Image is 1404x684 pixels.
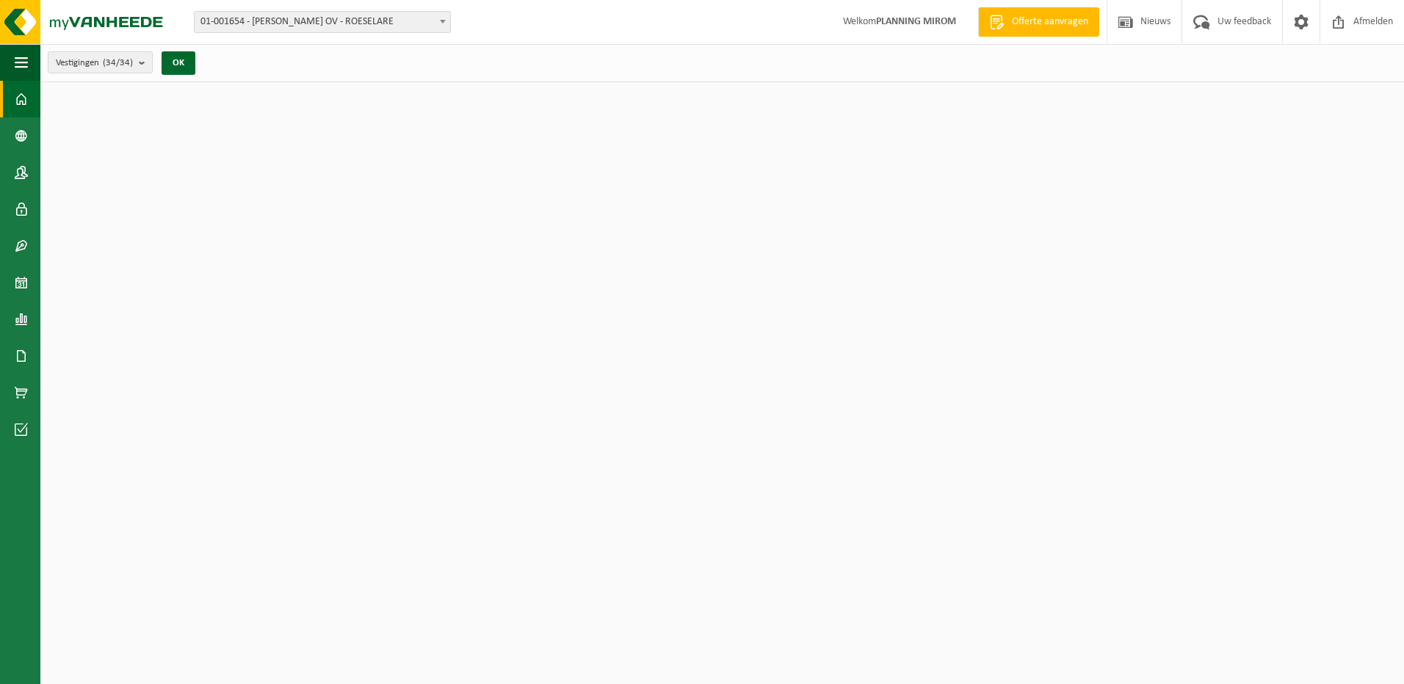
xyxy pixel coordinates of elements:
[48,51,153,73] button: Vestigingen(34/34)
[194,11,451,33] span: 01-001654 - MIROM ROESELARE OV - ROESELARE
[195,12,450,32] span: 01-001654 - MIROM ROESELARE OV - ROESELARE
[56,52,133,74] span: Vestigingen
[876,16,956,27] strong: PLANNING MIROM
[1008,15,1092,29] span: Offerte aanvragen
[978,7,1099,37] a: Offerte aanvragen
[162,51,195,75] button: OK
[103,58,133,68] count: (34/34)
